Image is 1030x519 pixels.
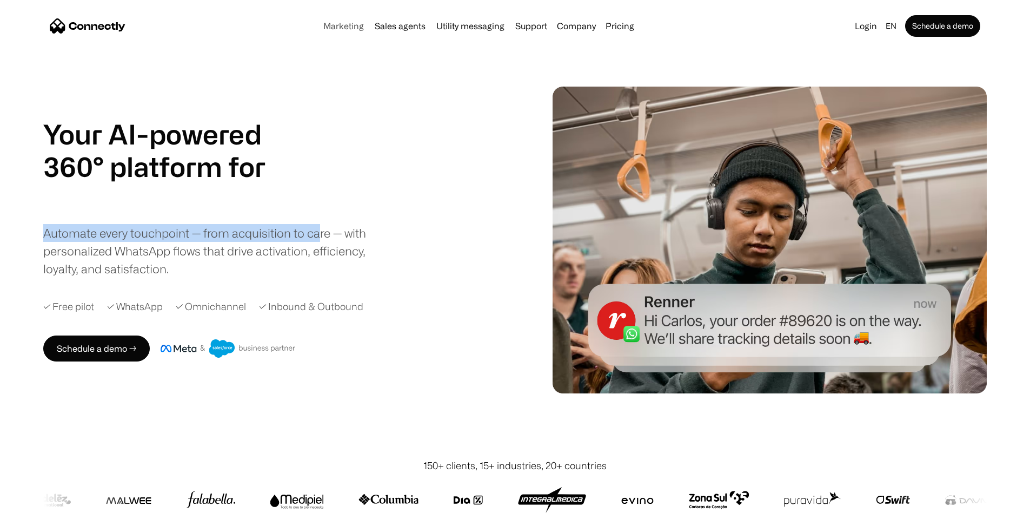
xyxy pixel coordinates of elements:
div: Automate every touchpoint — from acquisition to care — with personalized WhatsApp flows that driv... [43,224,384,278]
a: Schedule a demo [905,15,980,37]
div: Company [554,18,599,34]
div: ✓ Free pilot [43,299,94,314]
h1: Your AI-powered 360° platform for [43,118,292,183]
a: home [50,18,125,34]
aside: Language selected: English [11,499,65,515]
div: carousel [43,183,292,215]
a: Schedule a demo → [43,336,150,362]
a: Support [511,22,551,30]
div: ✓ Inbound & Outbound [259,299,363,314]
div: 150+ clients, 15+ industries, 20+ countries [423,458,607,473]
a: Login [850,18,881,34]
ul: Language list [22,500,65,515]
div: en [881,18,903,34]
div: en [886,18,896,34]
a: Marketing [319,22,368,30]
div: ✓ WhatsApp [107,299,163,314]
div: ✓ Omnichannel [176,299,246,314]
a: Utility messaging [432,22,509,30]
img: Meta and Salesforce business partner badge. [161,339,296,358]
a: Pricing [601,22,639,30]
div: Company [557,18,596,34]
a: Sales agents [370,22,430,30]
